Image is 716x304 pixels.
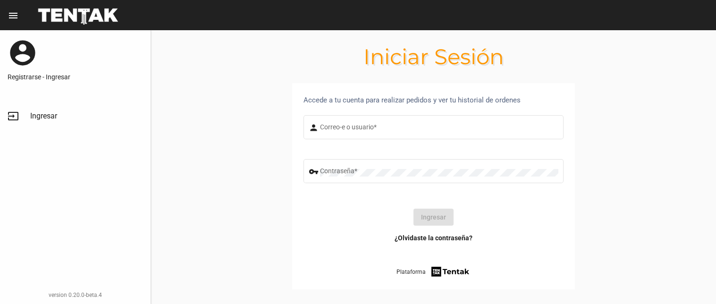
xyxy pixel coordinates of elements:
h1: Iniciar Sesión [151,49,716,64]
mat-icon: account_circle [8,38,38,68]
mat-icon: input [8,110,19,122]
mat-icon: menu [8,10,19,21]
div: Accede a tu cuenta para realizar pedidos y ver tu historial de ordenes [303,94,564,106]
span: Ingresar [30,111,57,121]
img: tentak-firm.png [430,265,471,278]
mat-icon: person [309,122,320,134]
mat-icon: vpn_key [309,166,320,177]
a: Registrarse - Ingresar [8,72,143,82]
span: Plataforma [396,267,426,277]
a: Plataforma [396,265,471,278]
button: Ingresar [413,209,454,226]
a: ¿Olvidaste la contraseña? [395,233,472,243]
div: version 0.20.0-beta.4 [8,290,143,300]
